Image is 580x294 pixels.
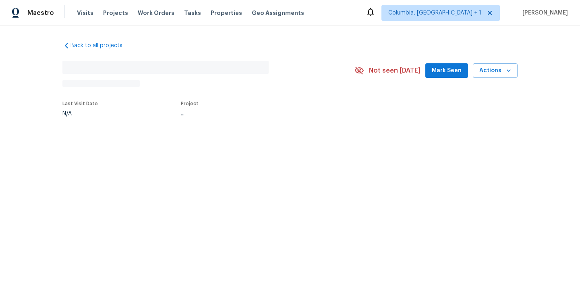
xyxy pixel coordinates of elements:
[369,67,420,75] span: Not seen [DATE]
[252,9,304,17] span: Geo Assignments
[62,101,98,106] span: Last Visit Date
[184,10,201,16] span: Tasks
[62,111,98,117] div: N/A
[479,66,511,76] span: Actions
[62,42,140,50] a: Back to all projects
[181,111,336,117] div: ...
[473,63,518,78] button: Actions
[138,9,174,17] span: Work Orders
[211,9,242,17] span: Properties
[27,9,54,17] span: Maestro
[103,9,128,17] span: Projects
[432,66,462,76] span: Mark Seen
[519,9,568,17] span: [PERSON_NAME]
[181,101,199,106] span: Project
[425,63,468,78] button: Mark Seen
[77,9,93,17] span: Visits
[388,9,481,17] span: Columbia, [GEOGRAPHIC_DATA] + 1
